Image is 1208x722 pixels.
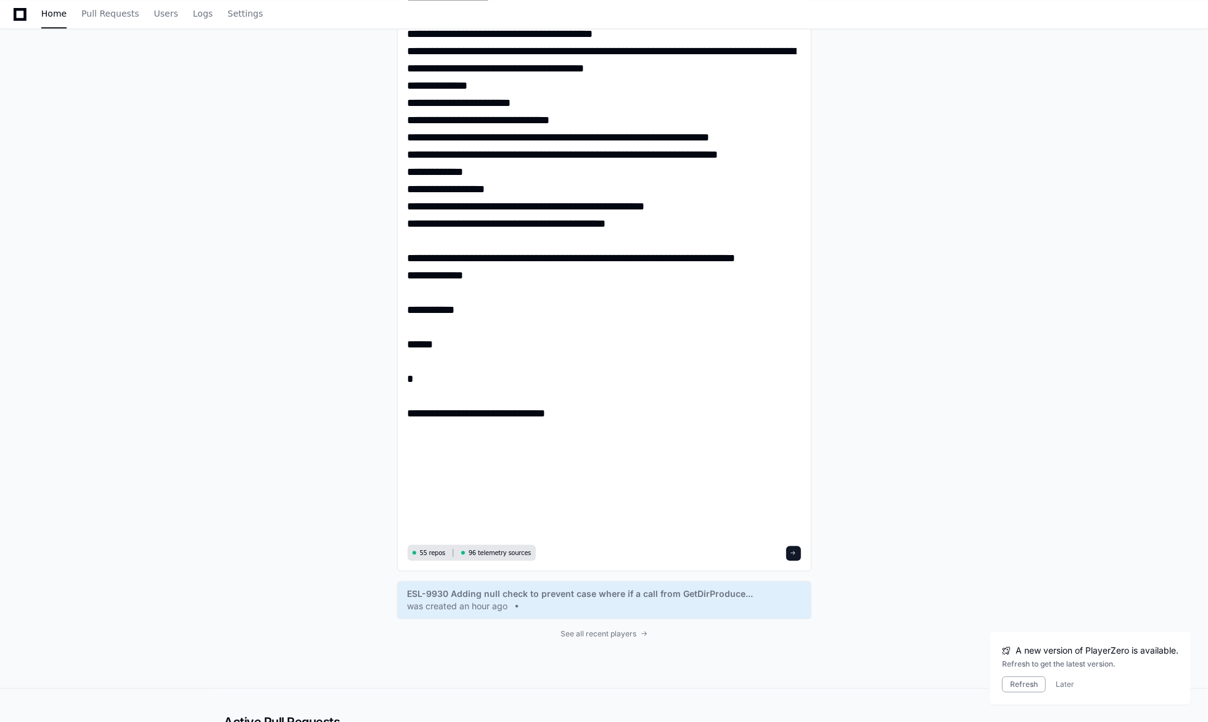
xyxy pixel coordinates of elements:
[154,10,178,17] span: Users
[1002,659,1178,669] div: Refresh to get the latest version.
[408,600,508,612] span: was created an hour ago
[228,10,263,17] span: Settings
[1016,644,1178,657] span: A new version of PlayerZero is available.
[408,588,754,600] span: ESL-9930 Adding null check to prevent case where if a call from GetDirProduce...
[408,588,801,612] a: ESL-9930 Adding null check to prevent case where if a call from GetDirProduce...was created an ho...
[81,10,139,17] span: Pull Requests
[420,548,446,558] span: 55 repos
[1056,679,1074,689] button: Later
[561,629,636,639] span: See all recent players
[469,548,531,558] span: 96 telemetry sources
[1002,676,1046,692] button: Refresh
[193,10,213,17] span: Logs
[397,629,811,639] a: See all recent players
[41,10,67,17] span: Home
